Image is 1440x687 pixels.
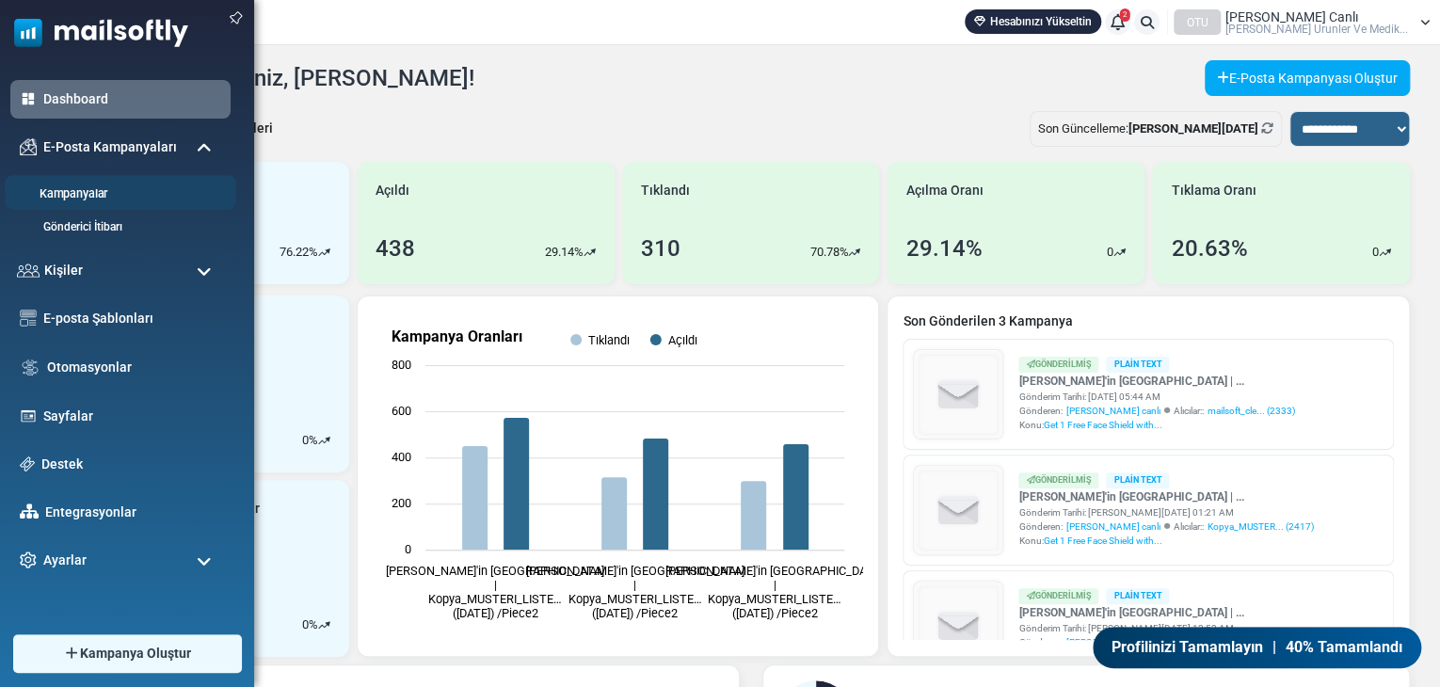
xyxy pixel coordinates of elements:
[1225,10,1358,24] span: [PERSON_NAME] Canlı
[405,542,411,556] text: 0
[1018,373,1294,390] a: [PERSON_NAME]'in [GEOGRAPHIC_DATA] | ...
[45,503,221,522] a: Entegrasyonlar
[1109,636,1263,659] span: Profilinizi Tamamlayın
[20,90,37,107] img: dashboard-icon-active.svg
[1372,243,1379,262] p: 0
[302,615,330,634] div: %
[43,407,221,426] a: Sayfalar
[392,328,522,345] text: Kampanya Oranları
[1065,635,1160,649] span: [PERSON_NAME] canlı
[376,181,409,200] span: Açıldı
[1018,357,1098,373] div: Gönderilmiş
[392,496,411,510] text: 200
[1018,604,1313,621] a: [PERSON_NAME]'in [GEOGRAPHIC_DATA] | ...
[525,564,744,620] text: [PERSON_NAME]'in [GEOGRAPHIC_DATA] | Kopya_MUSTERI_LISTE… ([DATE]) /Piece2
[1106,472,1169,488] div: Plain Text
[667,333,696,347] text: Açıldı
[1018,635,1313,649] div: Gönderen: Alıcılar::
[43,551,87,570] span: Ayarlar
[302,615,309,634] p: 0
[1065,519,1160,534] span: [PERSON_NAME] canlı
[1225,24,1408,35] span: [PERSON_NAME] Urunler Ve Medik...
[1018,505,1313,519] div: Gönderim Tarihi: [PERSON_NAME][DATE] 01:21 AM
[1018,621,1313,635] div: Gönderim Tarihi: [PERSON_NAME][DATE] 12:52 AM
[392,450,411,464] text: 400
[20,407,37,424] img: landing_pages.svg
[665,564,884,620] text: [PERSON_NAME]'in [GEOGRAPHIC_DATA] | Kopya_MUSTERI_LISTE… ([DATE]) /Piece2
[1205,60,1410,96] a: E-Posta Kampanyası Oluştur
[915,583,1002,670] img: empty-draft-icon2.svg
[1120,8,1130,22] span: 2
[905,232,982,265] div: 29.14%
[1106,357,1169,373] div: Plain Text
[20,138,37,155] img: campaigns-icon.png
[915,467,1002,554] img: empty-draft-icon2.svg
[1018,588,1098,604] div: Gönderilmiş
[1207,519,1313,534] a: Kopya_MUSTER... (2417)
[44,261,83,280] span: Kişiler
[588,333,630,347] text: Tıklandı
[1107,243,1113,262] p: 0
[1171,181,1256,200] span: Tıklama Oranı
[1105,9,1130,35] a: 2
[1018,488,1313,505] a: [PERSON_NAME]'in [GEOGRAPHIC_DATA] | ...
[43,309,221,328] a: E-posta Şablonları
[1090,627,1424,669] a: Profilinizi Tamamlayın | 40% Tamamlandı
[302,431,330,450] div: %
[43,89,221,109] a: Dashboard
[1018,534,1313,548] div: Konu:
[1043,420,1161,430] span: Get 1 Free Face Shield with...
[17,264,40,277] img: contacts-icon.svg
[965,9,1101,34] a: Hesabınızı Yükseltin
[1018,404,1294,418] div: Gönderen: Alıcılar::
[392,358,411,372] text: 800
[1261,121,1273,136] a: Refresh Stats
[1018,519,1313,534] div: Gönderen: Alıcılar::
[1018,418,1294,432] div: Konu:
[641,181,690,200] span: Tıklandı
[373,312,863,641] svg: Kampanya Oranları
[915,351,1002,439] img: empty-draft-icon2.svg
[1106,588,1169,604] div: Plain Text
[386,564,604,620] text: [PERSON_NAME]'in [GEOGRAPHIC_DATA] | Kopya_MUSTERI_LISTE… ([DATE]) /Piece2
[1174,9,1221,35] div: OTU
[1128,121,1258,136] b: [PERSON_NAME][DATE]
[809,243,848,262] p: 70.78%
[1065,404,1160,418] span: [PERSON_NAME] canlı
[80,644,191,663] span: Kampanya Oluştur
[376,232,415,265] div: 438
[1030,111,1282,147] div: Son Güncelleme:
[1171,232,1247,265] div: 20.63%
[41,455,221,474] a: Destek
[10,218,226,235] a: Gönderici İtibarı
[47,358,221,377] a: Otomasyonlar
[20,357,40,378] img: workflow.svg
[1174,9,1431,35] a: OTU [PERSON_NAME] Canlı [PERSON_NAME] Urunler Ve Medik...
[903,312,1394,331] a: Son Gönderilen 3 Kampanya
[20,551,37,568] img: settings-icon.svg
[43,137,177,157] span: E-Posta Kampanyaları
[641,232,680,265] div: 310
[1287,636,1405,659] span: 40% Tamamlandı
[5,185,231,203] a: Kampanyalar
[91,65,474,92] h4: Tekrar hoş geldiniz, [PERSON_NAME]!
[280,243,318,262] p: 76.22%
[392,404,411,418] text: 600
[302,431,309,450] p: 0
[20,456,35,471] img: support-icon.svg
[1207,404,1294,418] a: mailsoft_cle... (2333)
[1043,535,1161,546] span: Get 1 Free Face Shield with...
[1272,636,1276,659] span: |
[20,310,37,327] img: email-templates-icon.svg
[905,181,983,200] span: Açılma Oranı
[545,243,584,262] p: 29.14%
[1018,390,1294,404] div: Gönderim Tarihi: [DATE] 05:44 AM
[1018,472,1098,488] div: Gönderilmiş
